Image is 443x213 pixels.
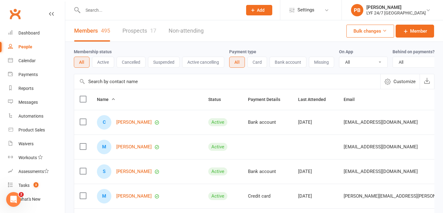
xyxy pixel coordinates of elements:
div: Product Sales [18,127,45,132]
span: [EMAIL_ADDRESS][DOMAIN_NAME] [344,166,418,177]
button: Bulk changes [346,25,394,38]
button: Email [344,96,361,103]
div: LYF 24/7 [GEOGRAPHIC_DATA] [366,10,426,16]
button: Card [247,57,267,68]
div: [DATE] [298,194,333,199]
div: Assessments [18,169,49,174]
div: What's New [18,197,41,202]
div: C [97,115,111,130]
a: Calendar [8,54,65,68]
div: Active [208,143,227,151]
input: Search by contact name [74,74,380,89]
button: Bank account [269,57,306,68]
span: Status [208,97,228,102]
span: 3 [34,182,38,187]
a: Payments [8,68,65,82]
label: Behind on payments? [393,49,435,54]
iframe: Intercom live chat [6,192,21,207]
div: S [97,164,111,179]
div: M [97,140,111,154]
div: Payments [18,72,38,77]
a: Dashboard [8,26,65,40]
label: On App [339,49,353,54]
a: [PERSON_NAME] [116,144,152,150]
a: Reports [8,82,65,95]
a: Clubworx [7,6,23,22]
div: Bank account [248,120,287,125]
div: Calendar [18,58,36,63]
a: People [8,40,65,54]
a: Product Sales [8,123,65,137]
div: Bank account [248,169,287,174]
a: [PERSON_NAME] [116,120,152,125]
span: Add [257,8,265,13]
button: Name [97,96,115,103]
button: Add [246,5,272,15]
div: [DATE] [298,169,333,174]
span: Name [97,97,115,102]
a: [PERSON_NAME] [116,194,152,199]
a: What's New [8,192,65,206]
button: Active cancelling [182,57,224,68]
div: Active [208,167,227,175]
div: Active [208,118,227,126]
div: Messages [18,100,38,105]
button: Last Attended [298,96,333,103]
span: Payment Details [248,97,287,102]
button: Suspended [148,57,180,68]
div: [PERSON_NAME] [366,5,426,10]
span: 2 [19,192,24,197]
span: Settings [297,3,314,17]
a: [PERSON_NAME] [116,169,152,174]
span: [EMAIL_ADDRESS][DOMAIN_NAME] [344,116,418,128]
span: Last Attended [298,97,333,102]
button: All [74,57,90,68]
a: Tasks 3 [8,179,65,192]
button: Missing [309,57,334,68]
button: Cancelled [117,57,146,68]
a: Waivers [8,137,65,151]
input: Search... [81,6,238,14]
button: Customize [380,74,420,89]
div: Tasks [18,183,30,188]
div: [DATE] [298,120,333,125]
div: Reports [18,86,34,91]
div: Waivers [18,141,34,146]
div: Dashboard [18,30,40,35]
div: M [97,189,111,203]
button: Status [208,96,228,103]
label: Payment type [229,49,256,54]
a: Prospects17 [122,20,156,42]
button: Payment Details [248,96,287,103]
a: Assessments [8,165,65,179]
div: People [18,44,32,49]
span: Customize [393,78,416,85]
div: PB [351,4,363,16]
a: Messages [8,95,65,109]
a: Members495 [74,20,110,42]
span: Member [410,27,427,35]
span: [EMAIL_ADDRESS][DOMAIN_NAME] [344,141,418,153]
div: Credit card [248,194,287,199]
div: Automations [18,114,43,119]
a: Member [396,25,434,38]
div: Active [208,192,227,200]
span: Email [344,97,361,102]
div: 495 [101,27,110,34]
a: Non-attending [169,20,204,42]
label: Membership status [74,49,112,54]
a: Automations [8,109,65,123]
button: All [229,57,245,68]
div: Workouts [18,155,37,160]
div: 17 [150,27,156,34]
a: Workouts [8,151,65,165]
button: Active [92,57,114,68]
